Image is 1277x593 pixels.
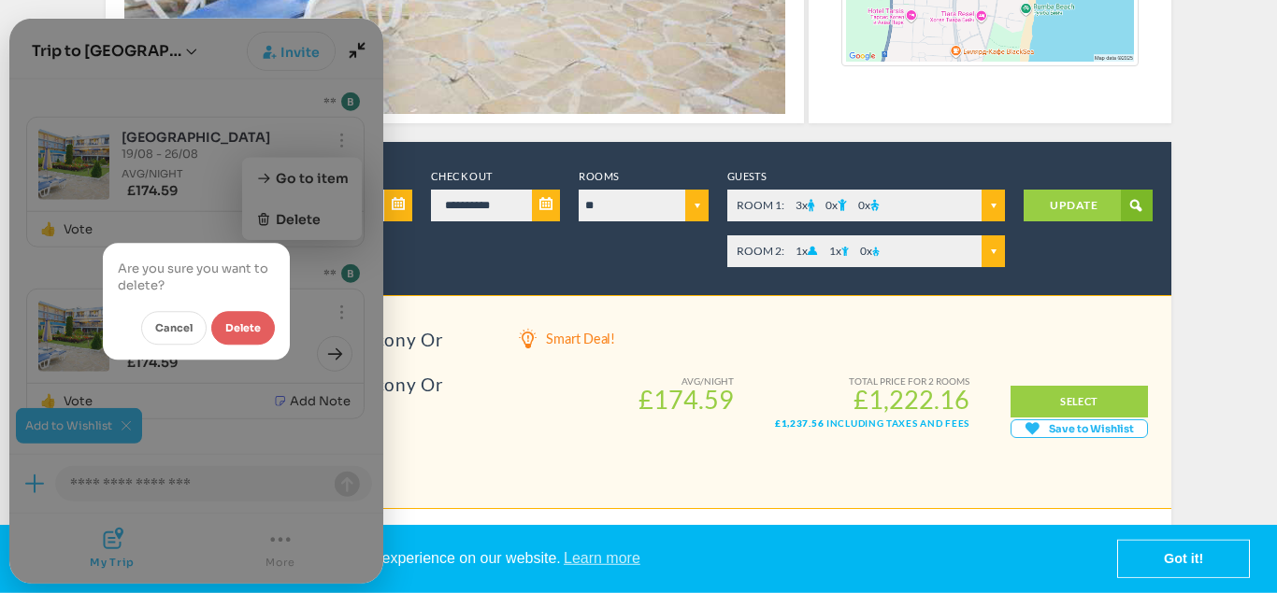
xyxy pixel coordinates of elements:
a: SELECT [1011,386,1148,417]
span: Including taxes and fees [826,417,969,429]
a: dismiss cookie message [1118,541,1249,578]
span: 0 [825,198,832,212]
span: 1 [796,244,802,258]
gamitee-draggable-frame: Joyned Window [9,19,383,584]
span: 0 [860,244,867,258]
span: 1 [829,244,836,258]
small: AVG/NIGHT [638,374,734,388]
div: Smart Deal! [518,329,615,349]
span: £174.59 [638,391,734,408]
small: TOTAL PRICE FOR 2 ROOMS [775,374,969,388]
span: x x x [727,235,1005,267]
a: UPDATE [1024,190,1153,221]
label: Guests [727,168,1005,185]
span: ROOM 2: [737,244,784,258]
label: Rooms [579,168,708,185]
gamitee-button: Get your friends' opinions [1011,419,1148,438]
span: £1,237.56 [775,417,824,429]
span: This website uses cookies to ensure you get the best experience on our website. [27,544,1117,572]
label: Check Out [431,168,560,185]
span: £1,222.16 [775,391,969,408]
span: ROOM 1: [737,198,784,212]
span: 0 [858,198,865,212]
a: learn more about cookies [561,544,643,572]
span: 3 [796,198,802,212]
span: x x x [727,190,1005,221]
